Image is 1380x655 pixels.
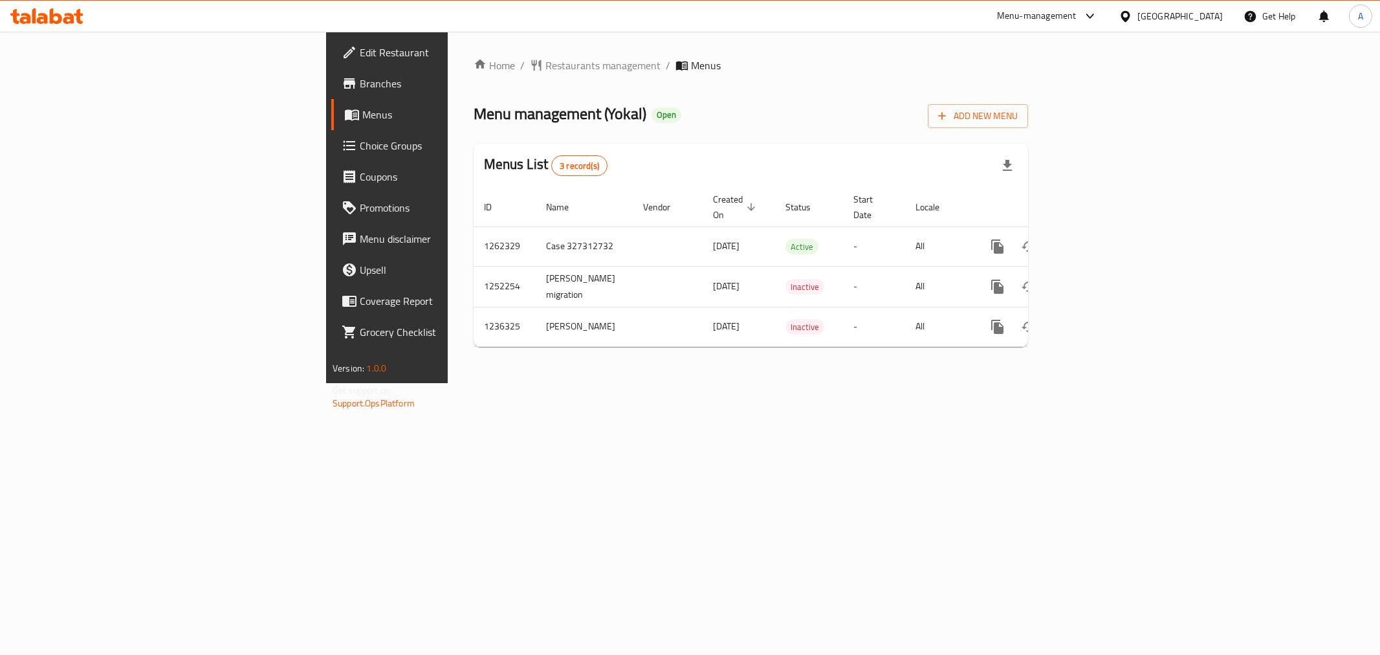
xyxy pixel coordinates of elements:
span: 3 record(s) [552,160,607,172]
td: Case 327312732 [536,227,633,266]
span: Name [546,199,586,215]
td: - [843,307,905,346]
span: Menus [362,107,546,122]
span: Active [785,239,818,254]
td: All [905,227,972,266]
button: Change Status [1013,231,1044,262]
li: / [666,58,670,73]
span: [DATE] [713,318,739,335]
span: Inactive [785,320,824,335]
a: Support.OpsPlatform [333,395,415,412]
div: Total records count [551,155,608,176]
nav: breadcrumb [474,58,1028,73]
div: Menu-management [997,8,1077,24]
td: [PERSON_NAME] migration [536,266,633,307]
div: [GEOGRAPHIC_DATA] [1137,9,1223,23]
button: more [982,231,1013,262]
span: Get support on: [333,382,392,399]
div: Export file [992,150,1023,181]
span: Coupons [360,169,546,184]
td: All [905,307,972,346]
span: Coverage Report [360,293,546,309]
td: - [843,227,905,266]
a: Menu disclaimer [331,223,556,254]
a: Coverage Report [331,285,556,316]
a: Promotions [331,192,556,223]
span: Vendor [643,199,687,215]
span: Start Date [853,192,890,223]
td: [PERSON_NAME] [536,307,633,346]
span: Inactive [785,280,824,294]
a: Edit Restaurant [331,37,556,68]
span: Menu management ( Yokal ) [474,99,646,128]
span: [DATE] [713,238,739,254]
span: [DATE] [713,278,739,294]
span: ID [484,199,509,215]
span: Status [785,199,827,215]
a: Upsell [331,254,556,285]
td: - [843,266,905,307]
h2: Menus List [484,155,608,176]
span: A [1358,9,1363,23]
span: Menu disclaimer [360,231,546,247]
span: Grocery Checklist [360,324,546,340]
span: Add New Menu [938,108,1018,124]
a: Coupons [331,161,556,192]
span: Locale [915,199,956,215]
div: Inactive [785,319,824,335]
button: Change Status [1013,271,1044,302]
span: Created On [713,192,760,223]
span: Edit Restaurant [360,45,546,60]
span: Upsell [360,262,546,278]
th: Actions [972,188,1117,227]
button: more [982,271,1013,302]
span: Branches [360,76,546,91]
span: Open [652,109,681,120]
span: 1.0.0 [366,360,386,377]
span: Restaurants management [545,58,661,73]
span: Choice Groups [360,138,546,153]
div: Open [652,107,681,123]
button: Change Status [1013,311,1044,342]
a: Grocery Checklist [331,316,556,348]
td: All [905,266,972,307]
a: Menus [331,99,556,130]
table: enhanced table [474,188,1117,347]
span: Menus [691,58,721,73]
a: Choice Groups [331,130,556,161]
a: Branches [331,68,556,99]
span: Promotions [360,200,546,216]
a: Restaurants management [530,58,661,73]
button: more [982,311,1013,342]
span: Version: [333,360,364,377]
button: Add New Menu [928,104,1028,128]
